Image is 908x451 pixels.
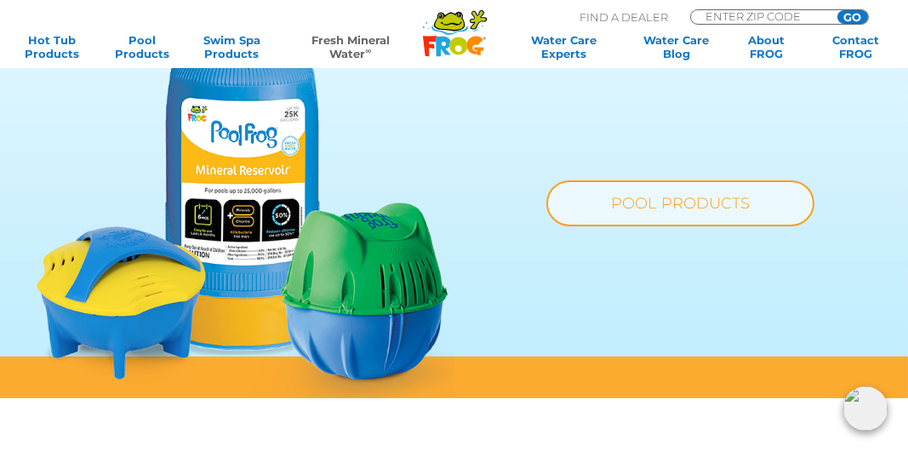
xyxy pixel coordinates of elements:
img: fmw-pool-products-v4 [37,44,454,398]
sup: ∞ [365,46,371,55]
a: Swim SpaProducts [197,33,266,60]
a: AboutFROG [731,33,801,60]
a: Fresh MineralWater∞ [287,33,414,60]
a: POOL PRODUCTS [546,180,814,226]
a: Hot TubProducts [17,33,87,60]
img: openIcon [843,386,888,431]
a: Water CareBlog [642,33,711,60]
a: Water CareExperts [506,33,621,60]
input: GO [837,10,868,24]
a: ContactFROG [821,33,891,60]
a: PoolProducts [107,33,177,60]
p: Find A Dealer [580,9,668,25]
input: Zip Code Form [704,10,819,22]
